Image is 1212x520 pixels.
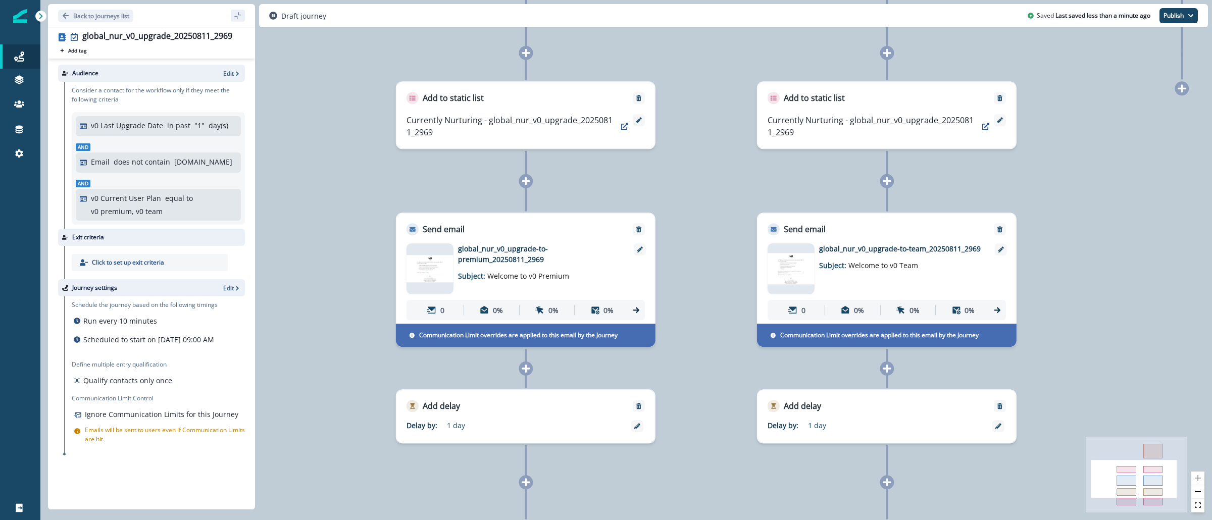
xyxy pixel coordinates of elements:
button: sidebar collapse toggle [231,10,245,22]
div: global_nur_v0_upgrade_20250811_2969 [82,31,232,42]
p: Draft journey [281,11,326,21]
p: Add delay [423,400,460,412]
p: Currently Nurturing - global_nur_v0_upgrade_20250811_2969 [407,114,613,138]
p: Add to static list [784,92,845,104]
p: v0 premium, v0 team [91,206,163,217]
button: zoom out [1191,485,1204,499]
p: does not contain [114,157,170,167]
p: 1 day [808,420,934,431]
div: Add to static listRemoveCurrently Nurturing - global_nur_v0_upgrade_20250811_2969preview [396,81,655,149]
p: Add tag [68,47,86,54]
p: Define multiple entry qualification [72,360,174,369]
p: Scheduled to start on [DATE] 09:00 AM [83,334,214,345]
div: Add delayRemoveDelay by:1 day [396,389,655,443]
p: Qualify contacts only once [83,375,172,386]
p: Delay by: [768,420,808,431]
p: Schedule the journey based on the following timings [72,300,218,309]
button: fit view [1191,499,1204,512]
button: Publish [1159,8,1198,23]
p: Add delay [784,400,821,412]
button: Remove [992,94,1008,101]
p: Emails will be sent to users even if Communication Limits are hit. [85,426,245,444]
span: Welcome to v0 Premium [487,271,569,281]
p: v0 Current User Plan [91,193,161,203]
p: Back to journeys list [73,12,129,20]
p: global_nur_v0_upgrade-to-premium_20250811_2969 [458,243,620,265]
p: Edit [223,69,234,78]
p: 0% [854,305,864,316]
p: Audience [72,69,98,78]
button: Remove [631,94,647,101]
div: Send emailRemoveemail asset unavailableglobal_nur_v0_upgrade-to-team_20250811_2969Subject: Welcom... [757,213,1017,347]
p: Communication Limit Control [72,394,245,403]
button: Edit [223,69,241,78]
p: 0% [965,305,975,316]
p: 0 [440,305,444,316]
p: Add to static list [423,92,484,104]
p: Ignore Communication Limits for this Journey [85,409,238,420]
p: 0% [603,305,614,316]
button: Add tag [58,46,88,55]
p: day(s) [209,120,228,131]
button: Go back [58,10,133,22]
span: And [76,143,90,151]
p: Saved [1037,11,1054,20]
p: v0 Last Upgrade Date [91,120,163,131]
p: in past [167,120,190,131]
p: 0% [910,305,920,316]
img: email asset unavailable [407,255,453,282]
span: Welcome to v0 Team [848,261,918,270]
p: Email [91,157,110,167]
p: [DOMAIN_NAME] [174,157,232,167]
p: Send email [784,223,826,235]
p: 1 day [447,420,573,431]
p: equal to [165,193,193,203]
button: Remove [992,226,1008,233]
p: 0% [548,305,559,316]
p: Consider a contact for the workflow only if they meet the following criteria [72,86,245,104]
p: Delay by: [407,420,447,431]
p: Last saved less than a minute ago [1055,11,1150,20]
p: Journey settings [72,283,117,292]
p: Communication Limit overrides are applied to this email by the Journey [419,331,618,340]
p: " 1 " [194,120,205,131]
img: email asset unavailable [768,253,815,285]
p: 0% [493,305,503,316]
button: Remove [992,402,1008,409]
button: Edit [223,284,241,292]
p: global_nur_v0_upgrade-to-team_20250811_2969 [819,243,981,254]
p: Subject: [819,254,945,271]
button: preview [978,119,994,134]
p: Communication Limit overrides are applied to this email by the Journey [780,331,979,340]
img: Inflection [13,9,27,23]
p: Subject: [458,265,584,281]
div: Add delayRemoveDelay by:1 day [757,389,1017,443]
div: Send emailRemoveemail asset unavailableglobal_nur_v0_upgrade-to-premium_20250811_2969Subject: Wel... [396,213,655,347]
p: Send email [423,223,465,235]
p: Edit [223,284,234,292]
div: Add to static listRemoveCurrently Nurturing - global_nur_v0_upgrade_20250811_2969preview [757,81,1017,149]
button: Remove [631,402,647,409]
p: Click to set up exit criteria [92,258,164,267]
span: And [76,180,90,187]
p: Exit criteria [72,233,104,242]
p: Currently Nurturing - global_nur_v0_upgrade_20250811_2969 [768,114,974,138]
button: Remove [631,226,647,233]
p: Run every 10 minutes [83,316,157,326]
p: 0 [801,305,805,316]
button: preview [617,119,633,134]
